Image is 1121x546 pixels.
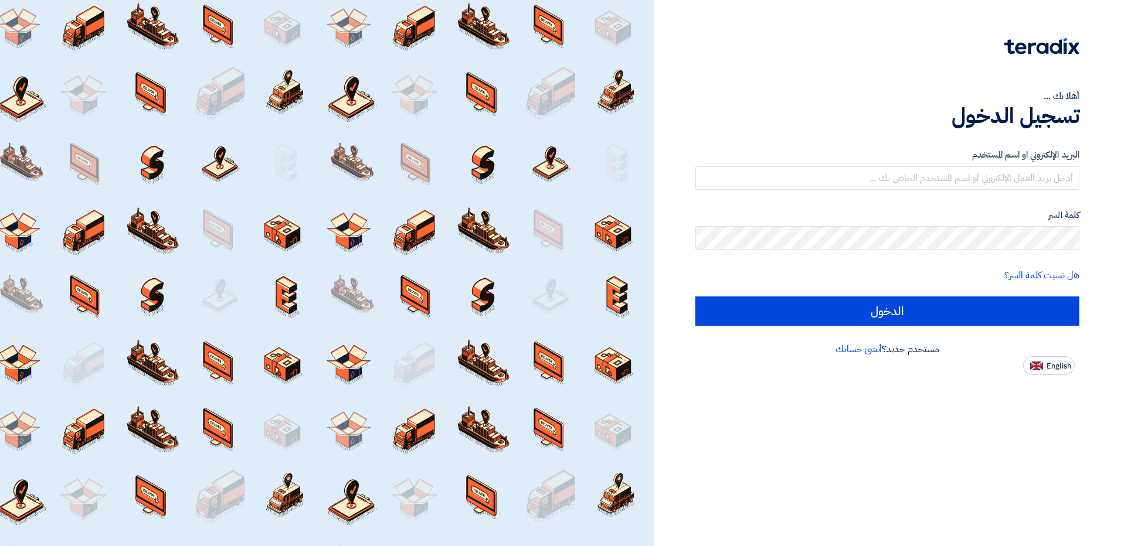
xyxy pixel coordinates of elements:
label: البريد الإلكتروني او اسم المستخدم [695,148,1079,162]
div: أهلا بك ... [695,89,1079,103]
div: مستخدم جديد؟ [695,342,1079,356]
img: Teradix logo [1004,38,1079,54]
h1: تسجيل الدخول [695,103,1079,129]
input: الدخول [695,296,1079,326]
a: هل نسيت كلمة السر؟ [1004,268,1079,282]
img: en-US.png [1030,361,1043,370]
span: English [1047,362,1071,370]
label: كلمة السر [695,209,1079,222]
input: أدخل بريد العمل الإلكتروني او اسم المستخدم الخاص بك ... [695,166,1079,190]
button: English [1023,356,1075,375]
a: أنشئ حسابك [835,342,882,356]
